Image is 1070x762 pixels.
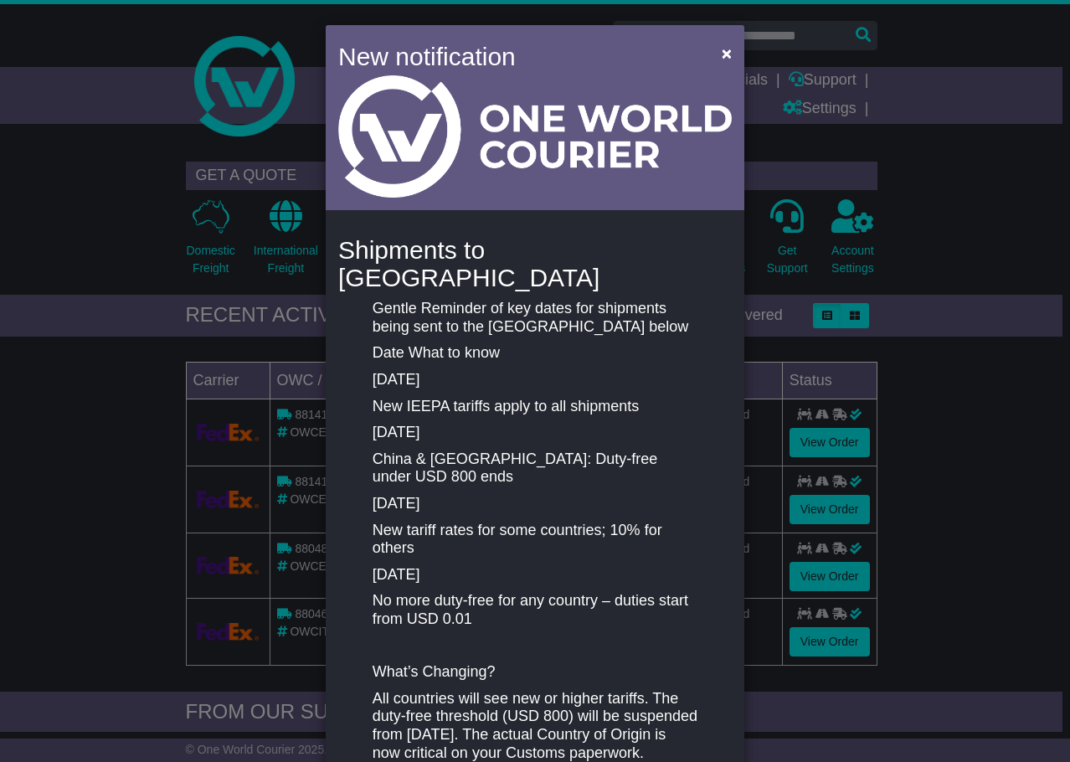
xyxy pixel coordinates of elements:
p: New IEEPA tariffs apply to all shipments [373,398,697,416]
p: [DATE] [373,424,697,442]
button: Close [713,36,740,70]
p: [DATE] [373,566,697,584]
p: [DATE] [373,371,697,389]
p: Date What to know [373,344,697,363]
p: No more duty-free for any country – duties start from USD 0.01 [373,592,697,628]
p: China & [GEOGRAPHIC_DATA]: Duty-free under USD 800 ends [373,451,697,487]
p: New tariff rates for some countries; 10% for others [373,522,697,558]
p: What’s Changing? [373,663,697,682]
p: [DATE] [373,495,697,513]
span: × [722,44,732,63]
p: Gentle Reminder of key dates for shipments being sent to the [GEOGRAPHIC_DATA] below [373,300,697,336]
h4: New notification [338,38,697,75]
img: Light [338,75,732,198]
h4: Shipments to [GEOGRAPHIC_DATA] [338,236,732,291]
p: All countries will see new or higher tariffs. The duty-free threshold (USD 800) will be suspended... [373,690,697,762]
